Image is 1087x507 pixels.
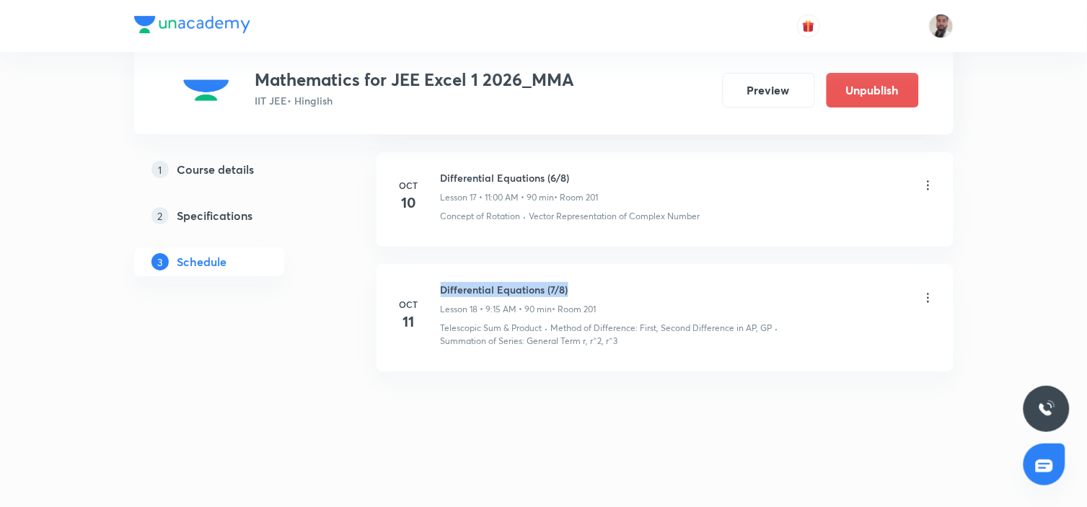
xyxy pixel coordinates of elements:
h4: 10 [395,192,423,213]
p: IIT JEE • Hinglish [255,93,575,108]
h6: Differential Equations (7/8) [441,282,597,297]
p: 1 [151,161,169,178]
p: Lesson 18 • 9:15 AM • 90 min [441,303,553,316]
a: 1Course details [134,155,330,184]
h6: Differential Equations (6/8) [441,170,599,185]
a: Company Logo [134,16,250,37]
h3: Mathematics for JEE Excel 1 2026_MMA [255,69,575,90]
button: Preview [723,73,815,107]
h5: Specifications [177,207,253,224]
p: Concept of Rotation [441,210,521,223]
p: • Room 201 [555,191,599,204]
h5: Course details [177,161,255,178]
p: 3 [151,253,169,270]
h4: 11 [395,311,423,332]
p: Telescopic Sum & Product [441,322,542,335]
img: avatar [802,19,815,32]
img: SHAHNAWAZ AHMAD [929,14,954,38]
a: 2Specifications [134,201,330,230]
img: 8dd86d7e745d4a04a8826175c876334a.png [169,69,244,111]
h6: Oct [395,179,423,192]
button: avatar [797,14,820,38]
div: · [775,322,778,335]
div: · [545,322,548,335]
img: ttu [1038,400,1055,418]
div: · [524,210,527,223]
p: 2 [151,207,169,224]
p: Lesson 17 • 11:00 AM • 90 min [441,191,555,204]
button: Unpublish [827,73,919,107]
img: Company Logo [134,16,250,33]
h6: Oct [395,298,423,311]
p: Method of Difference: First, Second Difference in AP, GP [551,322,773,335]
h5: Schedule [177,253,227,270]
p: Summation of Series: General Term r, r^2, r^3 [441,335,618,348]
p: • Room 201 [553,303,597,316]
p: Vector Representation of Complex Number [529,210,700,223]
